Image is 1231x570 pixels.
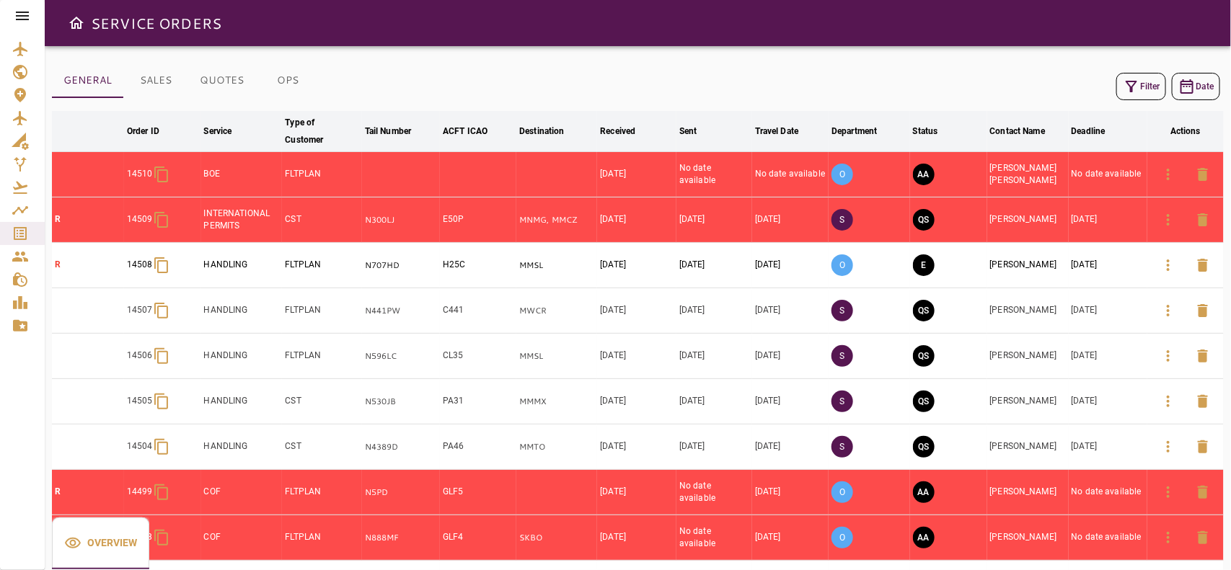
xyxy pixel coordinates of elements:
[597,288,676,334] td: [DATE]
[1069,470,1147,515] td: No date available
[831,164,853,185] p: O
[831,345,853,367] p: S
[831,123,877,140] div: Department
[752,515,829,561] td: [DATE]
[1151,293,1186,328] button: Details
[1172,73,1220,100] button: Date
[52,63,123,98] button: GENERAL
[1069,243,1147,288] td: [DATE]
[1072,123,1106,140] div: Deadline
[204,123,251,140] span: Service
[519,259,594,272] p: MMSL
[676,515,752,561] td: No date available
[600,123,654,140] span: Received
[676,152,752,197] td: No date available
[1116,73,1166,100] button: Filter
[127,123,178,140] span: Order ID
[1151,429,1186,464] button: Details
[987,470,1069,515] td: [PERSON_NAME]
[282,379,361,424] td: CST
[127,123,159,140] div: Order ID
[127,395,153,407] p: 14505
[285,114,358,148] span: Type of Customer
[127,349,153,362] p: 14506
[519,441,594,453] p: MMTO
[597,152,676,197] td: [DATE]
[52,517,149,569] button: Overview
[1069,152,1147,197] td: No date available
[127,486,153,498] p: 14499
[752,243,829,288] td: [DATE]
[282,243,361,288] td: FLTPLAN
[1069,288,1147,334] td: [DATE]
[1069,197,1147,243] td: [DATE]
[987,424,1069,470] td: [PERSON_NAME]
[1069,515,1147,561] td: No date available
[597,243,676,288] td: [DATE]
[204,123,232,140] div: Service
[201,515,283,561] td: COF
[1186,157,1220,192] button: Delete
[831,123,896,140] span: Department
[201,243,283,288] td: HANDLING
[443,123,506,140] span: ACFT ICAO
[1186,202,1220,237] button: Delete
[1151,339,1186,373] button: Details
[676,424,752,470] td: [DATE]
[990,123,1064,140] span: Contact Name
[676,197,752,243] td: [DATE]
[913,164,935,185] button: AWAITING ASSIGNMENT
[831,481,853,503] p: O
[987,334,1069,379] td: [PERSON_NAME]
[1069,424,1147,470] td: [DATE]
[913,527,935,548] button: AWAITING ASSIGNMENT
[679,123,697,140] div: Sent
[365,350,437,362] p: N596LC
[831,436,853,458] p: S
[519,396,594,408] p: MMMX
[597,470,676,515] td: [DATE]
[1151,157,1186,192] button: Details
[1186,339,1220,373] button: Delete
[285,114,340,148] div: Type of Customer
[282,288,361,334] td: FLTPLAN
[519,214,594,226] p: MNMG, MMCZ
[282,334,361,379] td: FLTPLAN
[1069,379,1147,424] td: [DATE]
[1069,334,1147,379] td: [DATE]
[913,123,957,140] span: Status
[443,123,487,140] div: ACFT ICAO
[127,213,153,226] p: 14509
[123,63,188,98] button: SALES
[987,379,1069,424] td: [PERSON_NAME]
[1151,384,1186,419] button: Details
[752,379,829,424] td: [DATE]
[55,213,121,226] p: R
[55,486,121,498] p: R
[127,259,153,271] p: 14508
[127,440,153,453] p: 14504
[1072,123,1124,140] span: Deadline
[52,63,320,98] div: basic tabs example
[597,197,676,243] td: [DATE]
[1151,202,1186,237] button: Details
[1186,429,1220,464] button: Delete
[201,379,283,424] td: HANDLING
[440,470,516,515] td: GLF5
[676,470,752,515] td: No date available
[201,197,283,243] td: INTERNATIONAL PERMITS
[365,259,437,272] p: N707HD
[127,168,153,180] p: 14510
[55,259,121,271] p: R
[282,152,361,197] td: FLTPLAN
[52,517,149,569] div: basic tabs example
[1151,475,1186,509] button: Details
[91,12,221,35] h6: SERVICE ORDERS
[679,123,716,140] span: Sent
[1151,248,1186,282] button: Details
[752,424,829,470] td: [DATE]
[913,345,935,367] button: QUOTE SENT
[519,305,594,317] p: MWCR
[831,254,853,276] p: O
[752,197,829,243] td: [DATE]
